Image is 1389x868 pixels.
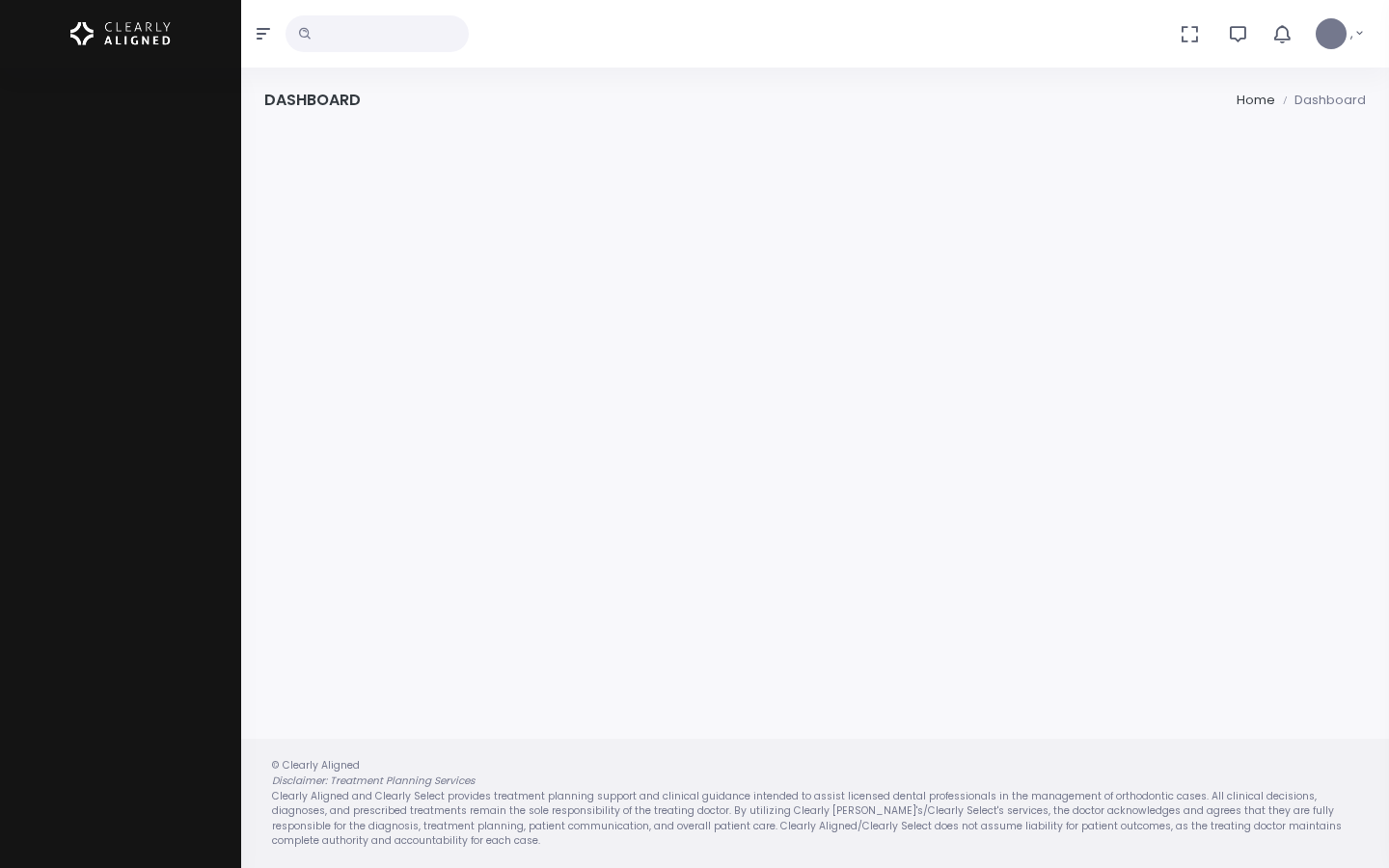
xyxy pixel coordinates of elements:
div: © Clearly Aligned Clearly Aligned and Clearly Select provides treatment planning support and clin... [253,758,1377,849]
img: Logo Horizontal [70,14,171,54]
em: Disclaimer: Treatment Planning Services [272,773,475,788]
li: Dashboard [1275,91,1366,110]
span: , [1350,24,1353,43]
h4: Dashboard [264,91,361,109]
li: Home [1237,91,1275,110]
